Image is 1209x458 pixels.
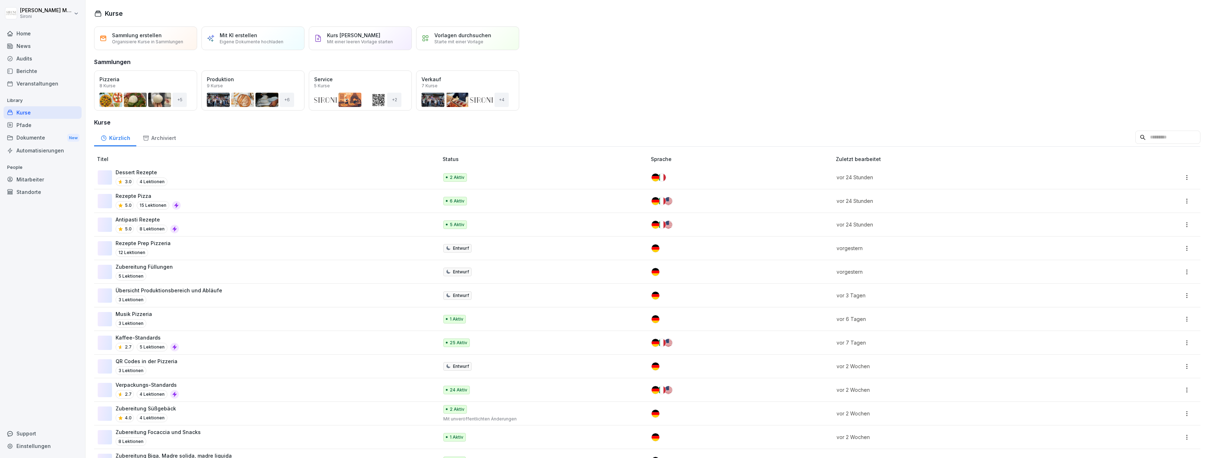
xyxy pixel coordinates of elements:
[314,76,333,82] p: Service
[94,58,131,66] h3: Sammlungen
[172,93,187,107] div: + 5
[116,319,146,328] p: 3 Lektionen
[658,386,666,394] img: it.svg
[327,32,380,38] p: Kurs [PERSON_NAME]
[652,197,659,205] img: de.svg
[4,144,82,157] div: Automatisierungen
[453,292,469,299] p: Entwurf
[4,173,82,186] a: Mitarbeiter
[664,197,672,205] img: us.svg
[837,268,1100,276] p: vorgestern
[4,27,82,40] a: Home
[652,339,659,347] img: de.svg
[837,339,1100,346] p: vor 7 Tagen
[137,390,167,399] p: 4 Lektionen
[94,118,1200,127] h3: Kurse
[20,14,72,19] p: Sironi
[116,169,167,176] p: Dessert Rezepte
[4,95,82,106] p: Library
[116,437,146,446] p: 8 Lektionen
[4,427,82,440] div: Support
[4,119,82,131] a: Pfade
[116,216,179,223] p: Antipasti Rezepte
[112,39,183,44] p: Organisiere Kurse in Sammlungen
[416,70,519,111] a: Verkauf7 Kurse+4
[450,221,464,228] p: 5 Aktiv
[4,162,82,173] p: People
[658,339,666,347] img: it.svg
[450,434,463,440] p: 1 Aktiv
[443,155,648,163] p: Status
[837,221,1100,228] p: vor 24 Stunden
[220,32,257,38] p: Mit KI erstellen
[4,77,82,90] div: Veranstaltungen
[97,155,440,163] p: Titel
[836,155,1108,163] p: Zuletzt bearbeitet
[116,239,171,247] p: Rezepte Prep Pizzeria
[137,414,167,422] p: 4 Lektionen
[837,244,1100,252] p: vorgestern
[652,292,659,299] img: de.svg
[4,65,82,77] a: Berichte
[652,433,659,441] img: de.svg
[421,76,441,82] p: Verkauf
[652,174,659,181] img: de.svg
[116,263,173,271] p: Zubereitung Füllungen
[116,357,177,365] p: QR Codes in der Pizzeria
[220,39,283,44] p: Eigene Dokumente hochladen
[652,315,659,323] img: de.svg
[116,405,176,412] p: Zubereitung Süßgebäck
[443,416,639,422] p: Mit unveröffentlichten Änderungen
[652,268,659,276] img: de.svg
[137,177,167,186] p: 4 Lektionen
[664,386,672,394] img: us.svg
[4,131,82,145] div: Dokumente
[125,391,132,398] p: 2.7
[4,440,82,452] a: Einstellungen
[125,179,132,185] p: 3.0
[280,93,294,107] div: + 6
[837,410,1100,417] p: vor 2 Wochen
[837,197,1100,205] p: vor 24 Stunden
[837,315,1100,323] p: vor 6 Tagen
[837,174,1100,181] p: vor 24 Stunden
[4,52,82,65] a: Audits
[4,186,82,198] div: Standorte
[116,381,179,389] p: Verpackungs-Standards
[453,245,469,252] p: Entwurf
[116,272,146,281] p: 5 Lektionen
[116,248,148,257] p: 12 Lektionen
[105,9,123,18] h1: Kurse
[116,428,201,436] p: Zubereitung Focaccia und Snacks
[450,198,464,204] p: 6 Aktiv
[652,362,659,370] img: de.svg
[125,202,132,209] p: 5.0
[434,39,483,44] p: Starte mit einer Vorlage
[658,197,666,205] img: it.svg
[453,363,469,370] p: Entwurf
[116,366,146,375] p: 3 Lektionen
[116,334,179,341] p: Kaffee-Standards
[434,32,491,38] p: Vorlagen durchsuchen
[94,70,197,111] a: Pizzeria8 Kurse+5
[4,40,82,52] a: News
[450,340,467,346] p: 25 Aktiv
[664,339,672,347] img: us.svg
[136,128,182,146] a: Archiviert
[658,221,666,229] img: it.svg
[94,128,136,146] a: Kürzlich
[116,192,181,200] p: Rezepte Pizza
[450,387,467,393] p: 24 Aktiv
[137,201,169,210] p: 15 Lektionen
[652,386,659,394] img: de.svg
[450,316,463,322] p: 1 Aktiv
[837,362,1100,370] p: vor 2 Wochen
[125,226,132,232] p: 5.0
